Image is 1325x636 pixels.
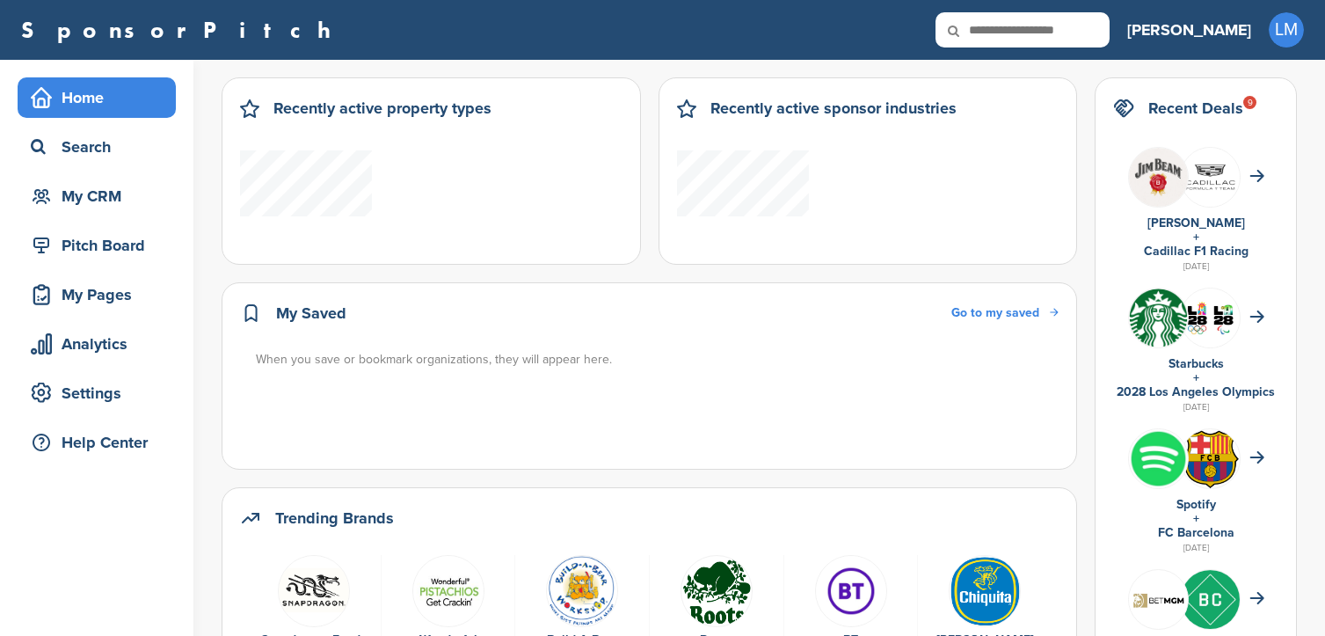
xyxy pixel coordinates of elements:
[18,373,176,413] a: Settings
[278,555,350,627] img: Sdrag
[1243,96,1256,109] div: 9
[26,279,176,311] div: My Pages
[18,324,176,364] a: Analytics
[1176,497,1216,512] a: Spotify
[1113,399,1278,415] div: [DATE]
[256,555,372,625] a: Sdrag
[273,96,491,121] h2: Recently active property types
[390,555,506,625] a: Open uri20141112 50798 1rljahl
[659,555,775,625] a: 200px roots logo.svg
[412,555,484,627] img: Open uri20141112 50798 1rljahl
[949,555,1021,627] img: Open uri20141112 50798 66lzy3
[681,555,753,627] img: 200px roots logo.svg
[1113,540,1278,556] div: [DATE]
[1127,11,1251,49] a: [PERSON_NAME]
[276,301,346,325] h2: My Saved
[1181,429,1240,489] img: Open uri20141112 64162 1yeofb6?1415809477
[793,555,909,625] a: Viekvjml 400x400
[275,506,394,530] h2: Trending Brands
[1129,584,1188,614] img: Screen shot 2020 11 05 at 10.46.00 am
[815,555,887,627] img: Viekvjml 400x400
[26,82,176,113] div: Home
[26,230,176,261] div: Pitch Board
[1144,244,1249,259] a: Cadillac F1 Racing
[1148,96,1243,121] h2: Recent Deals
[18,127,176,167] a: Search
[18,77,176,118] a: Home
[26,180,176,212] div: My CRM
[18,225,176,266] a: Pitch Board
[18,176,176,216] a: My CRM
[1269,12,1304,48] span: LM
[26,377,176,409] div: Settings
[1147,216,1245,230] a: [PERSON_NAME]
[1129,289,1188,347] img: Open uri20141112 50798 1m0bak2
[951,305,1039,320] span: Go to my saved
[1193,230,1199,245] a: +
[1168,356,1224,371] a: Starbucks
[26,131,176,163] div: Search
[256,350,1060,369] div: When you save or bookmark organizations, they will appear here.
[710,96,957,121] h2: Recently active sponsor industries
[1129,429,1188,488] img: Vrpucdn2 400x400
[1181,570,1240,629] img: Inc kuuz 400x400
[18,422,176,463] a: Help Center
[1181,289,1240,347] img: Csrq75nh 400x400
[546,555,618,627] img: Open uri20141112 50798 93ty1l
[1113,259,1278,274] div: [DATE]
[927,555,1043,625] a: Open uri20141112 50798 66lzy3
[1193,370,1199,385] a: +
[1129,148,1188,207] img: Jyyddrmw 400x400
[1158,525,1234,540] a: FC Barcelona
[951,303,1059,323] a: Go to my saved
[18,274,176,315] a: My Pages
[524,555,640,625] a: Open uri20141112 50798 93ty1l
[1181,148,1240,207] img: Fcgoatp8 400x400
[21,18,342,41] a: SponsorPitch
[26,427,176,458] div: Help Center
[1193,511,1199,526] a: +
[1127,18,1251,42] h3: [PERSON_NAME]
[26,328,176,360] div: Analytics
[1117,384,1275,399] a: 2028 Los Angeles Olympics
